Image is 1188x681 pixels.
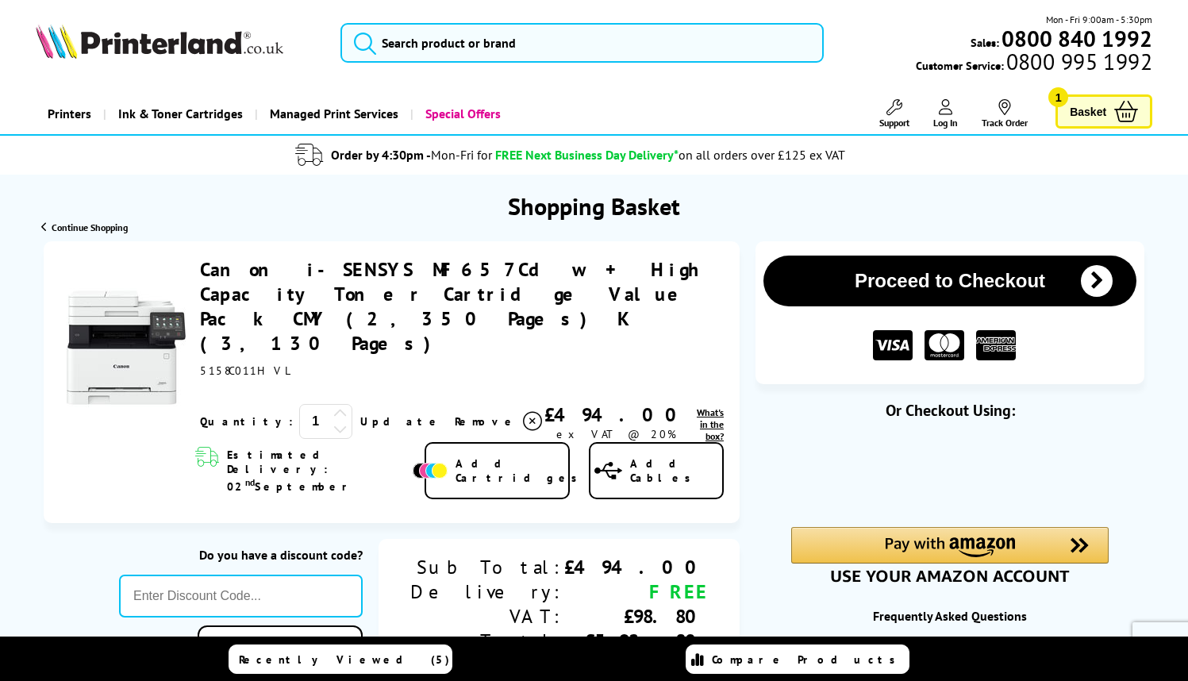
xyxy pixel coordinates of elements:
[1048,87,1068,107] span: 1
[410,604,564,629] div: VAT:
[36,24,321,62] a: Printerland Logo
[410,555,564,579] div: Sub Total:
[118,94,243,134] span: Ink & Toner Cartridges
[679,147,845,163] div: on all orders over £125 ex VAT
[755,400,1144,421] div: Or Checkout Using:
[712,652,904,667] span: Compare Products
[791,446,1109,500] iframe: PayPal
[697,406,724,442] span: What's in the box?
[879,117,909,129] span: Support
[227,448,409,494] span: Estimated Delivery: 02 September
[36,24,283,59] img: Printerland Logo
[103,94,255,134] a: Ink & Toner Cartridges
[1070,101,1106,122] span: Basket
[229,644,452,674] a: Recently Viewed (5)
[925,330,964,361] img: MASTER CARD
[556,427,676,441] span: ex VAT @ 20%
[544,402,688,427] div: £494.00
[686,644,909,674] a: Compare Products
[200,364,292,378] span: 5158C011HVL
[413,463,448,479] img: Add Cartridges
[933,117,958,129] span: Log In
[456,456,586,485] span: Add Cartridges
[564,604,708,629] div: £98.80
[755,608,1144,624] div: Frequently Asked Questions
[508,190,680,221] h1: Shopping Basket
[495,147,679,163] span: FREE Next Business Day Delivery*
[431,147,492,163] span: Mon-Fri for
[245,476,255,488] sup: nd
[763,256,1136,306] button: Proceed to Checkout
[119,575,363,618] input: Enter Discount Code...
[36,94,103,134] a: Printers
[999,31,1152,46] a: 0800 840 1992
[340,23,825,63] input: Search product or brand
[67,288,186,407] img: Canon i-SENSYS MF657Cdw + High Capacity Toner Cartridge Value Pack CMY (2,350 Pages) K (3,130 Pages)
[630,456,722,485] span: Add Cables
[1055,94,1152,129] a: Basket 1
[879,99,909,129] a: Support
[52,221,128,233] span: Continue Shopping
[564,629,708,653] div: £592.80
[933,99,958,129] a: Log In
[791,527,1109,583] div: Amazon Pay - Use your Amazon account
[239,652,450,667] span: Recently Viewed (5)
[1002,24,1152,53] b: 0800 840 1992
[564,579,708,604] div: FREE
[873,330,913,361] img: VISA
[410,629,564,653] div: Total:
[455,410,544,433] a: Delete item from your basket
[971,35,999,50] span: Sales:
[331,147,492,163] span: Order by 4:30pm -
[198,625,362,663] a: Apply
[8,141,1133,169] li: modal_delivery
[360,414,442,429] a: Update
[976,330,1016,361] img: American Express
[41,221,128,233] a: Continue Shopping
[564,555,708,579] div: £494.00
[255,94,410,134] a: Managed Print Services
[410,579,564,604] div: Delivery:
[916,54,1152,73] span: Customer Service:
[1046,12,1152,27] span: Mon - Fri 9:00am - 5:30pm
[455,414,517,429] span: Remove
[1004,54,1152,69] span: 0800 995 1992
[410,94,513,134] a: Special Offers
[119,547,363,563] div: Do you have a discount code?
[200,257,697,356] a: Canon i-SENSYS MF657Cdw + High Capacity Toner Cartridge Value Pack CMY (2,350 Pages) K (3,130 Pages)
[982,99,1028,129] a: Track Order
[688,406,724,442] a: lnk_inthebox
[200,414,293,429] span: Quantity:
